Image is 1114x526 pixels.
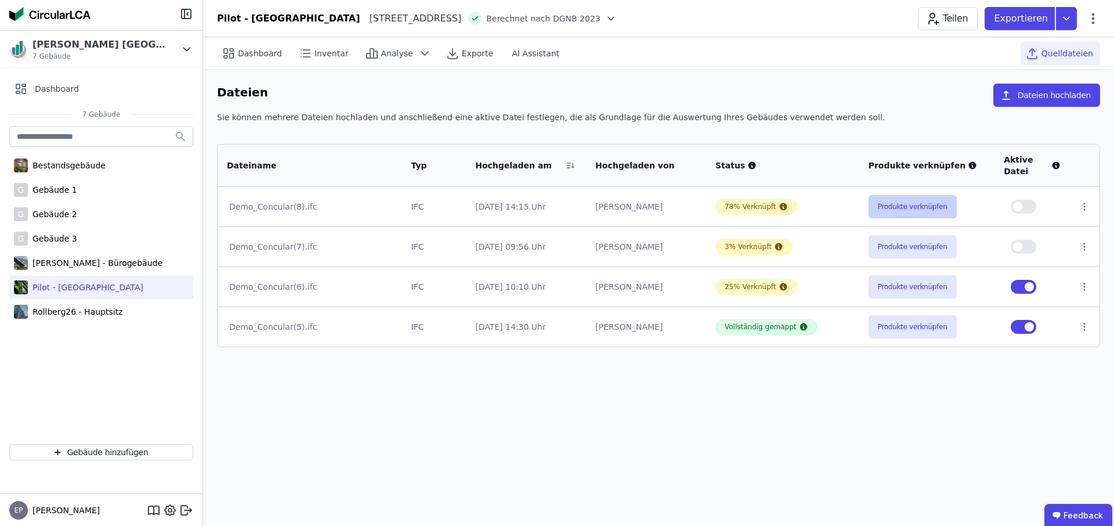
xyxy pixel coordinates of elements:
[14,183,28,197] div: G
[35,83,79,95] span: Dashboard
[715,160,850,171] div: Status
[475,241,577,253] div: [DATE] 09:56 Uhr
[14,232,28,246] div: G
[28,208,77,220] div: Gebäude 2
[71,110,132,119] span: 7 Gebäude
[595,321,697,333] div: [PERSON_NAME]
[217,84,268,102] h6: Dateien
[238,48,282,59] span: Dashboard
[869,315,957,338] button: Produkte verknüpfen
[1004,154,1061,177] div: Aktive Datei
[28,160,106,171] div: Bestandsgebäude
[28,282,143,293] div: Pilot - [GEOGRAPHIC_DATA]
[725,282,776,291] div: 25% Verknüpft
[314,48,349,59] span: Inventar
[486,13,601,24] span: Berechnet nach DGNB 2023
[725,202,776,211] div: 78% Verknüpft
[411,281,457,293] div: IFC
[475,160,562,171] div: Hochgeladen am
[462,48,493,59] span: Exporte
[229,241,390,253] div: Demo_Concular(7).ifc
[229,201,390,212] div: Demo_Concular(8).ifc
[9,7,91,21] img: Concular
[994,12,1050,26] p: Exportieren
[411,321,457,333] div: IFC
[28,184,77,196] div: Gebäude 1
[512,48,559,59] span: AI Assistant
[475,281,577,293] div: [DATE] 10:10 Uhr
[595,281,697,293] div: [PERSON_NAME]
[9,40,28,59] img: Kreis AG Germany
[28,257,162,269] div: [PERSON_NAME] - Bürogebäude
[229,321,390,333] div: Demo_Concular(5).ifc
[360,12,462,26] div: [STREET_ADDRESS]
[411,201,457,212] div: IFC
[14,302,28,321] img: Rollberg26 - Hauptsitz
[227,160,378,171] div: Dateiname
[918,7,978,30] button: Teilen
[869,275,957,298] button: Produkte verknüpfen
[725,322,797,332] div: Vollständig gemappt
[229,281,390,293] div: Demo_Concular(6).ifc
[381,48,413,59] span: Analyse
[475,321,577,333] div: [DATE] 14:30 Uhr
[28,233,77,244] div: Gebäude 3
[217,111,1100,132] div: Sie können mehrere Dateien hochladen und anschließend eine aktive Datei festlegen, die als Grundl...
[475,201,577,212] div: [DATE] 14:15 Uhr
[869,195,957,218] button: Produkte verknüpfen
[15,507,23,514] span: EP
[28,306,122,318] div: Rollberg26 - Hauptsitz
[411,241,457,253] div: IFC
[28,505,100,516] span: [PERSON_NAME]
[14,207,28,221] div: G
[14,156,28,175] img: Bestandsgebäude
[411,160,443,171] div: Typ
[217,12,360,26] div: Pilot - [GEOGRAPHIC_DATA]
[993,84,1100,107] button: Dateien hochladen
[595,241,697,253] div: [PERSON_NAME]
[14,254,28,272] img: Hafen - Bürogebäude
[725,242,772,251] div: 3% Verknüpft
[9,444,193,460] button: Gebäude hinzufügen
[32,52,166,61] span: 7 Gebäude
[14,278,28,297] img: Pilot - Green Building
[32,38,166,52] div: [PERSON_NAME] [GEOGRAPHIC_DATA]
[869,235,957,258] button: Produkte verknüpfen
[1041,48,1093,59] span: Quelldateien
[595,160,682,171] div: Hochgeladen von
[869,160,986,171] div: Produkte verknüpfen
[595,201,697,212] div: [PERSON_NAME]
